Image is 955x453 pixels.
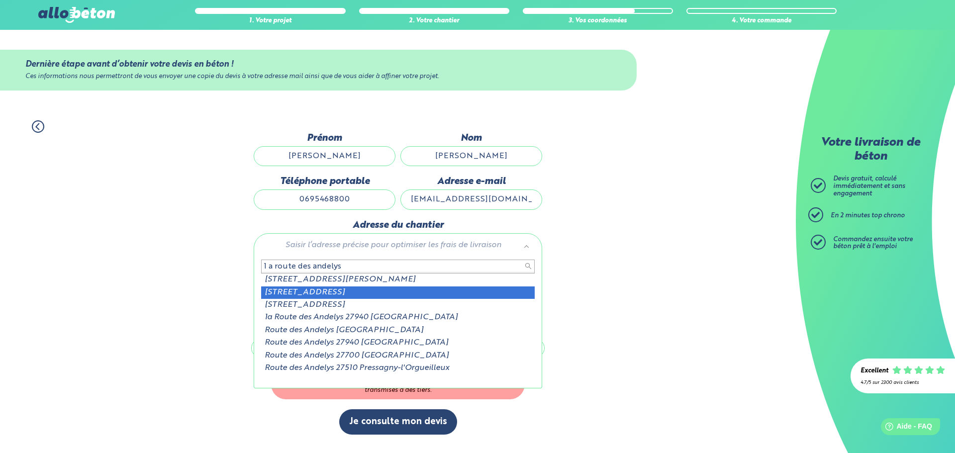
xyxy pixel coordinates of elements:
div: Route des Andelys 27700 [GEOGRAPHIC_DATA] [261,350,535,362]
div: Route des Andelys [GEOGRAPHIC_DATA] [261,324,535,337]
div: Route des Andelys 27510 Pressagny-l'Orgueilleux [261,362,535,374]
div: [STREET_ADDRESS] [261,299,535,311]
div: 1a Route des Andelys 27940 [GEOGRAPHIC_DATA] [261,311,535,324]
div: [STREET_ADDRESS][PERSON_NAME] [261,273,535,286]
div: Route des Andelys 27940 [GEOGRAPHIC_DATA] [261,337,535,349]
iframe: Help widget launcher [866,414,944,442]
div: [STREET_ADDRESS] [261,286,535,299]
